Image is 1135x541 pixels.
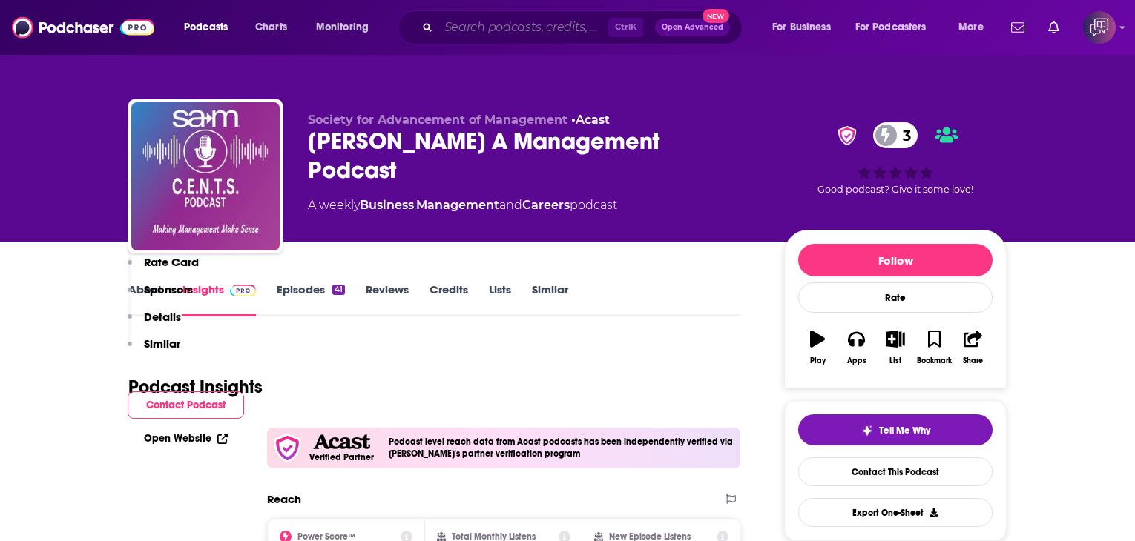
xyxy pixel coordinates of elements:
div: Play [810,356,826,365]
p: Sponsors [144,282,193,296]
h5: Verified Partner [309,453,374,462]
img: verfied icon [273,434,302,462]
div: List [889,356,901,365]
span: New [703,9,729,23]
img: User Profile [1083,11,1116,44]
a: Similar [532,282,568,316]
button: Open AdvancedNew [655,19,730,36]
button: Follow [798,244,993,276]
span: Good podcast? Give it some love! [817,184,973,195]
button: Show profile menu [1083,11,1116,44]
span: 3 [888,122,918,148]
button: open menu [174,16,247,39]
button: open menu [306,16,388,39]
img: SAM C.E.N.T.S. A Management Podcast [131,102,280,250]
a: Show notifications dropdown [1005,15,1030,40]
input: Search podcasts, credits, & more... [438,16,608,39]
button: open menu [762,16,849,39]
button: open menu [846,16,948,39]
a: Episodes41 [277,282,345,316]
div: A weekly podcast [308,196,617,214]
span: Open Advanced [662,24,723,31]
a: Contact This Podcast [798,457,993,486]
span: For Business [772,17,831,38]
a: Management [416,198,499,212]
span: and [499,198,522,212]
span: • [571,113,610,127]
button: Bookmark [915,321,953,374]
img: Acast [313,434,369,450]
h2: Reach [267,492,301,506]
a: Business [360,198,414,212]
button: Details [128,310,181,337]
div: Search podcasts, credits, & more... [412,10,757,44]
div: verified Badge3Good podcast? Give it some love! [784,113,1007,205]
a: Show notifications dropdown [1042,15,1065,40]
button: List [876,321,915,374]
span: Podcasts [184,17,228,38]
a: Lists [489,282,511,316]
button: Sponsors [128,282,193,310]
span: Tell Me Why [879,425,930,437]
a: Reviews [366,282,409,316]
span: For Podcasters [855,17,927,38]
div: Apps [847,356,866,365]
img: verified Badge [833,126,861,145]
div: Rate [798,282,993,313]
p: Details [144,310,181,324]
span: Monitoring [316,17,369,38]
h4: Podcast level reach data from Acast podcasts has been independently verified via [PERSON_NAME]'s ... [389,437,734,459]
button: Apps [837,321,875,374]
div: Bookmark [917,356,952,365]
a: Credits [430,282,468,316]
button: Share [954,321,993,374]
button: Similar [128,336,180,364]
img: tell me why sparkle [861,425,873,437]
img: Podchaser - Follow, Share and Rate Podcasts [12,13,154,42]
a: Careers [522,198,570,212]
span: More [958,17,984,38]
span: Ctrl K [608,18,643,37]
span: Society for Advancement of Management [308,113,567,127]
span: , [414,198,416,212]
a: Charts [246,16,296,39]
a: Open Website [144,432,228,445]
button: open menu [948,16,1002,39]
a: Acast [576,113,610,127]
p: Similar [144,336,180,351]
button: Play [798,321,837,374]
span: Logged in as corioliscompany [1083,11,1116,44]
span: Charts [255,17,287,38]
div: 41 [332,285,345,295]
button: Export One-Sheet [798,498,993,527]
div: Share [963,356,983,365]
a: 3 [873,122,918,148]
button: Contact Podcast [128,391,244,419]
button: tell me why sparkleTell Me Why [798,414,993,445]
